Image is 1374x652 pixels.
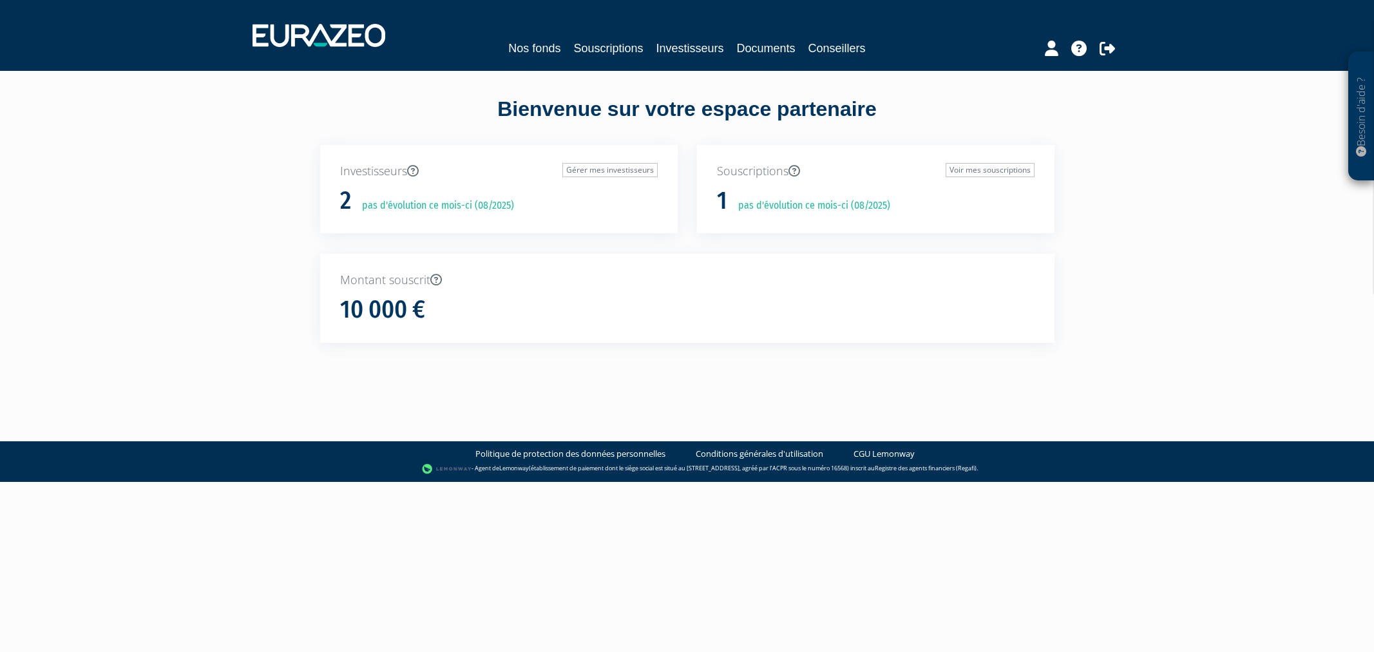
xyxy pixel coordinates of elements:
[340,187,351,215] h1: 2
[508,39,560,57] a: Nos fonds
[340,163,658,180] p: Investisseurs
[340,272,1035,289] p: Montant souscrit
[310,95,1064,145] div: Bienvenue sur votre espace partenaire
[573,39,643,57] a: Souscriptions
[717,163,1035,180] p: Souscriptions
[1354,59,1369,175] p: Besoin d'aide ?
[13,463,1361,475] div: - Agent de (établissement de paiement dont le siège social est situé au [STREET_ADDRESS], agréé p...
[875,464,977,472] a: Registre des agents financiers (Regafi)
[499,464,529,472] a: Lemonway
[696,448,823,460] a: Conditions générales d'utilisation
[340,296,425,323] h1: 10 000 €
[737,39,796,57] a: Documents
[808,39,866,57] a: Conseillers
[475,448,665,460] a: Politique de protection des données personnelles
[353,198,514,213] p: pas d'évolution ce mois-ci (08/2025)
[253,24,385,47] img: 1732889491-logotype_eurazeo_blanc_rvb.png
[854,448,915,460] a: CGU Lemonway
[562,163,658,177] a: Gérer mes investisseurs
[422,463,472,475] img: logo-lemonway.png
[729,198,890,213] p: pas d'évolution ce mois-ci (08/2025)
[946,163,1035,177] a: Voir mes souscriptions
[717,187,727,215] h1: 1
[656,39,723,57] a: Investisseurs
